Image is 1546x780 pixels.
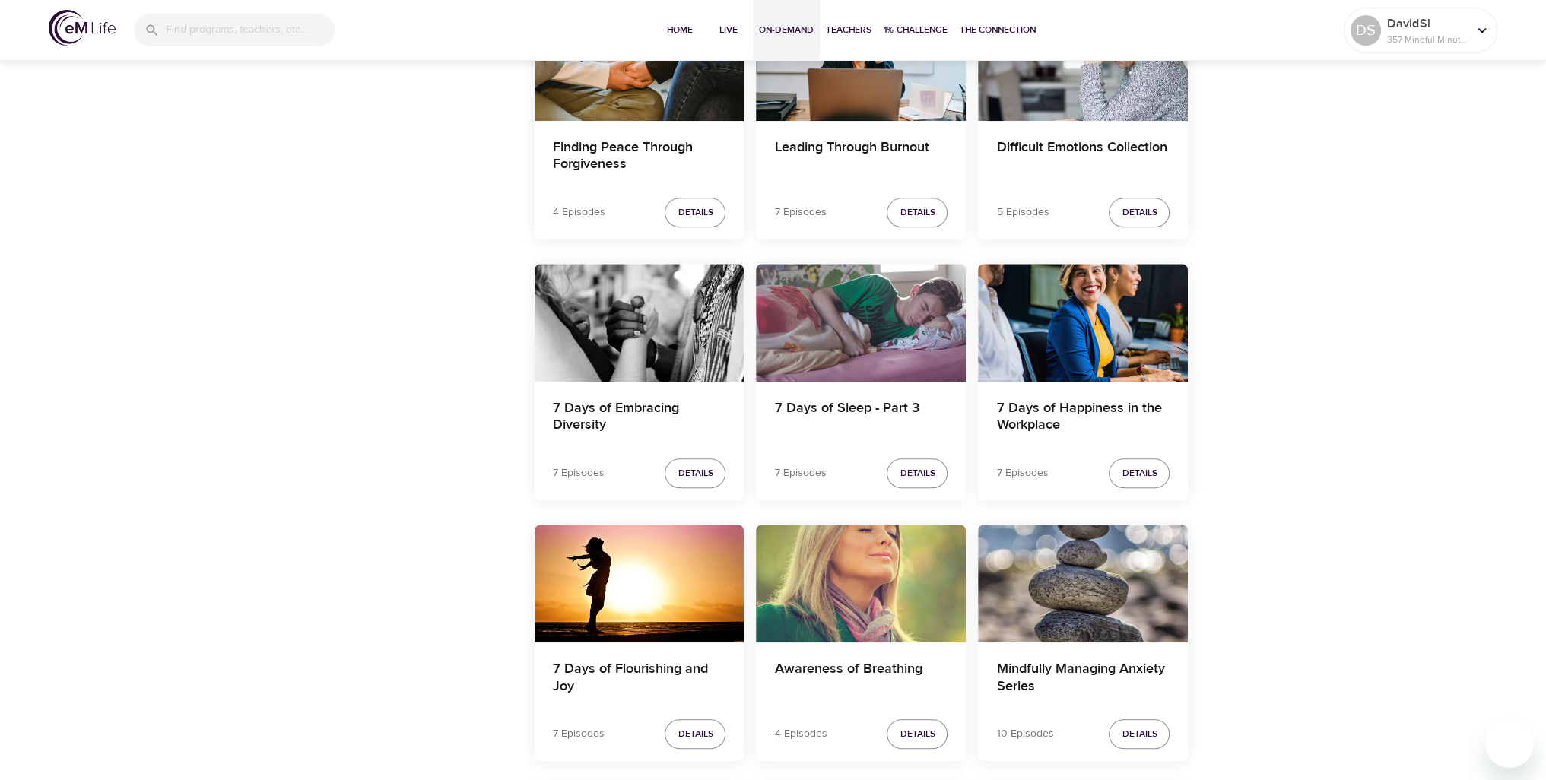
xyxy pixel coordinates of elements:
[978,264,1188,382] button: 7 Days of Happiness in the Workplace
[900,726,935,742] span: Details
[553,661,726,697] h4: 7 Days of Flourishing and Joy
[49,10,116,46] img: logo
[774,661,948,697] h4: Awareness of Breathing
[978,525,1188,642] button: Mindfully Managing Anxiety Series
[665,458,725,488] button: Details
[759,22,814,38] span: On-Demand
[756,264,966,382] button: 7 Days of Sleep - Part 3
[887,719,948,749] button: Details
[996,465,1048,481] p: 7 Episodes
[678,205,713,220] span: Details
[996,205,1049,220] p: 5 Episodes
[1109,198,1170,227] button: Details
[553,205,605,220] p: 4 Episodes
[553,726,605,742] p: 7 Episodes
[756,525,966,642] button: Awareness of Breathing
[1109,719,1170,749] button: Details
[774,465,826,481] p: 7 Episodes
[678,465,713,481] span: Details
[1122,205,1157,220] span: Details
[774,205,826,220] p: 7 Episodes
[1122,465,1157,481] span: Details
[710,22,747,38] span: Live
[553,400,726,436] h4: 7 Days of Embracing Diversity
[996,661,1170,697] h4: Mindfully Managing Anxiety Series
[553,465,605,481] p: 7 Episodes
[887,198,948,227] button: Details
[535,525,744,642] button: 7 Days of Flourishing and Joy
[900,205,935,220] span: Details
[996,726,1053,742] p: 10 Episodes
[678,726,713,742] span: Details
[887,458,948,488] button: Details
[774,400,948,436] h4: 7 Days of Sleep - Part 3
[1109,458,1170,488] button: Details
[774,139,948,176] h4: Leading Through Burnout
[535,3,744,121] button: Finding Peace Through Forgiveness
[535,264,744,382] button: 7 Days of Embracing Diversity
[553,139,726,176] h4: Finding Peace Through Forgiveness
[665,198,725,227] button: Details
[1387,14,1468,33] p: DavidSl
[774,726,827,742] p: 4 Episodes
[996,400,1170,436] h4: 7 Days of Happiness in the Workplace
[1485,719,1534,768] iframe: Button to launch messaging window
[662,22,698,38] span: Home
[166,14,335,46] input: Find programs, teachers, etc...
[884,22,948,38] span: 1% Challenge
[1351,15,1381,46] div: DS
[665,719,725,749] button: Details
[1387,33,1468,46] p: 357 Mindful Minutes
[1122,726,1157,742] span: Details
[960,22,1036,38] span: The Connection
[826,22,871,38] span: Teachers
[900,465,935,481] span: Details
[756,3,966,121] button: Leading Through Burnout
[996,139,1170,176] h4: Difficult Emotions Collection
[978,3,1188,121] button: Difficult Emotions Collection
